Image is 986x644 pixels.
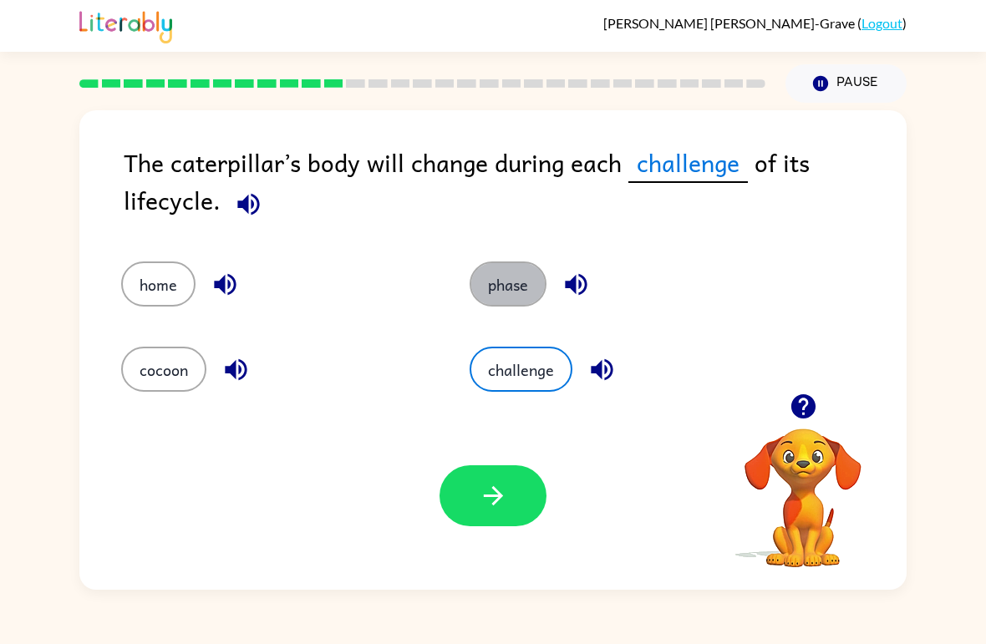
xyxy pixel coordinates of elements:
[719,403,887,570] video: Your browser must support playing .mp4 files to use Literably. Please try using another browser.
[603,15,857,31] span: [PERSON_NAME] [PERSON_NAME]-Grave
[124,144,907,228] div: The caterpillar’s body will change during each of its lifecycle.
[79,7,172,43] img: Literably
[603,15,907,31] div: ( )
[785,64,907,103] button: Pause
[121,261,196,307] button: home
[121,347,206,392] button: cocoon
[628,144,748,183] span: challenge
[861,15,902,31] a: Logout
[470,347,572,392] button: challenge
[470,261,546,307] button: phase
